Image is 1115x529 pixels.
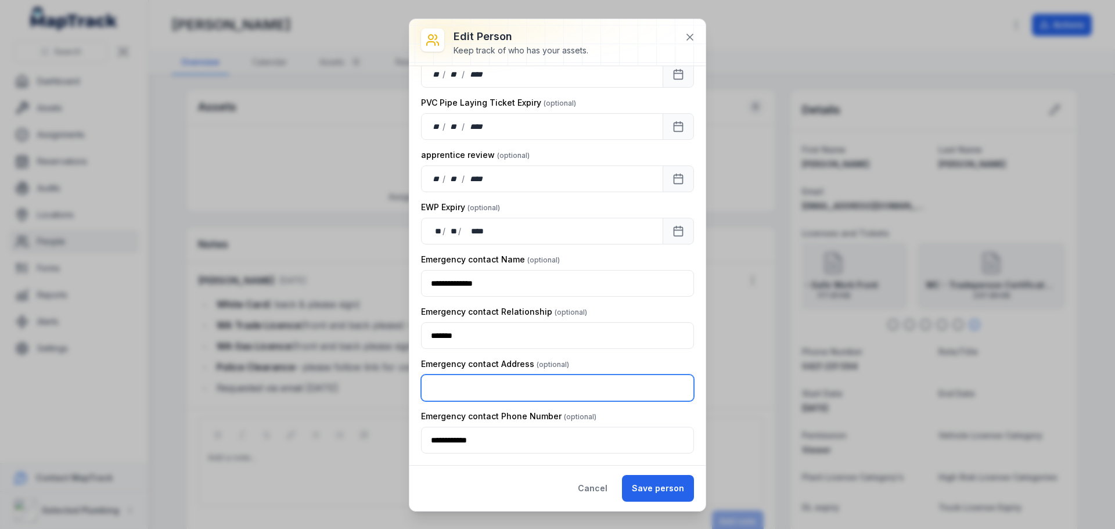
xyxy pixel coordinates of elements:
[466,69,487,80] div: year,
[447,225,458,237] div: month,
[454,28,588,45] h3: Edit person
[421,201,500,213] label: EWP Expiry
[421,254,560,265] label: Emergency contact Name
[466,173,487,185] div: year,
[458,225,462,237] div: /
[462,225,484,237] div: year,
[447,121,462,132] div: month,
[447,69,462,80] div: month,
[443,121,447,132] div: /
[462,121,466,132] div: /
[568,475,617,502] button: Cancel
[431,69,443,80] div: day,
[663,218,694,244] button: Calendar
[443,173,447,185] div: /
[622,475,694,502] button: Save person
[466,121,487,132] div: year,
[663,113,694,140] button: Calendar
[462,69,466,80] div: /
[443,69,447,80] div: /
[431,173,443,185] div: day,
[443,225,447,237] div: /
[462,173,466,185] div: /
[663,165,694,192] button: Calendar
[421,411,596,422] label: Emergency contact Phone Number
[431,121,443,132] div: day,
[663,61,694,88] button: Calendar
[421,149,530,161] label: apprentice review
[421,306,587,318] label: Emergency contact Relationship
[447,173,462,185] div: month,
[421,358,569,370] label: Emergency contact Address
[421,97,576,109] label: PVC Pipe Laying Ticket Expiry
[454,45,588,56] div: Keep track of who has your assets.
[431,225,443,237] div: day,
